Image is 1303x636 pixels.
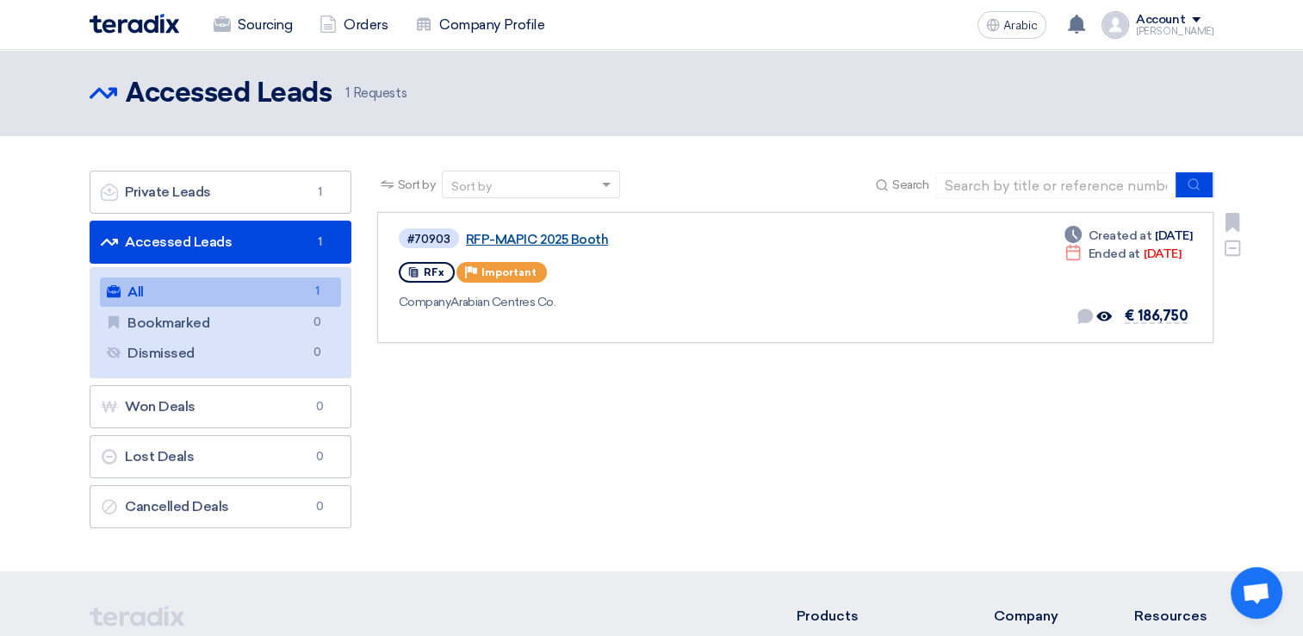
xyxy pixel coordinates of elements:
span: 1 [309,184,330,201]
div: #70903 [407,234,450,245]
a: Private Leads1 [90,171,351,214]
img: Teradix logo [90,14,179,34]
div: Open chat [1231,567,1282,619]
font: Bookmarked [107,315,209,331]
span: 0 [309,498,330,515]
font: Arabian Centres Co. [399,295,556,309]
span: Company [399,295,451,309]
font: Private Leads [101,184,211,200]
a: Orders [306,6,401,44]
span: RFx [424,266,444,278]
font: Dismissed [107,345,195,361]
a: Cancelled Deals0 [90,485,351,528]
div: Account [1136,13,1185,28]
font: Lost Deals [101,448,194,465]
span: 0 [309,448,330,465]
img: profile_test.png [1101,11,1129,39]
span: 1 [345,85,350,101]
li: Company [993,606,1083,627]
span: 0 [309,398,330,415]
li: Products [797,606,942,627]
a: Lost Deals0 [90,435,351,478]
span: Created at [1089,227,1151,245]
span: Important [481,266,537,278]
font: [DATE] [1144,245,1181,263]
span: Arabic [1003,20,1038,32]
a: Won Deals0 [90,385,351,428]
h2: Accessed Leads [126,77,332,111]
font: Company Profile [439,15,544,35]
button: Arabic [977,11,1046,39]
font: Orders [344,15,388,35]
span: € 186,750 [1125,308,1188,324]
a: RFP-MAPIC 2025 Booth [466,232,897,247]
font: Accessed Leads [101,234,232,250]
font: Requests [353,85,406,101]
font: Sourcing [238,15,292,35]
a: Accessed Leads1 [90,221,351,264]
span: Ended at [1089,245,1140,263]
input: Search by title or reference number [935,172,1176,198]
font: [DATE] [1155,227,1192,245]
span: Sort by [398,176,436,194]
span: 0 [307,314,327,332]
a: Sourcing [200,6,306,44]
span: Search [892,176,928,194]
font: Won Deals [101,398,195,415]
span: 1 [309,234,330,251]
div: [PERSON_NAME] [1136,27,1213,36]
font: Cancelled Deals [101,498,229,514]
li: Resources [1134,606,1213,627]
font: All [107,284,144,300]
span: 1 [307,283,327,301]
span: 0 [307,344,327,362]
div: Sort by [451,178,492,196]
